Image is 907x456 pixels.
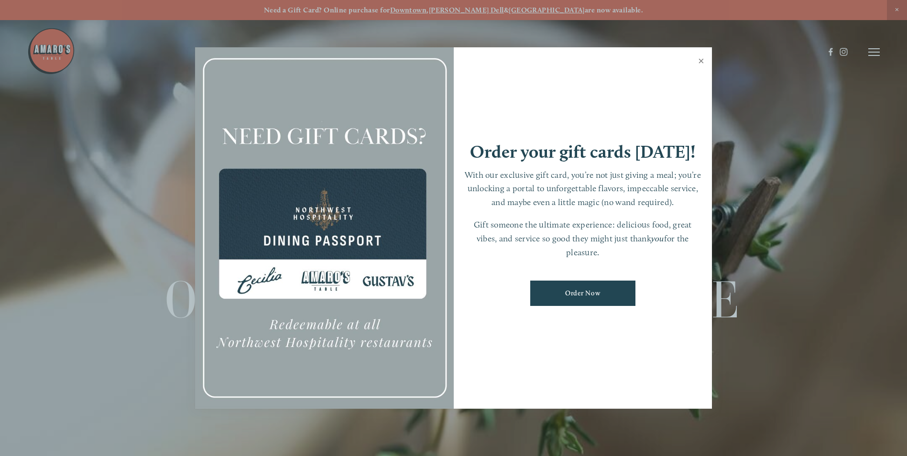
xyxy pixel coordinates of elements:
[530,281,635,306] a: Order Now
[651,233,664,243] em: you
[692,49,710,76] a: Close
[463,218,703,259] p: Gift someone the ultimate experience: delicious food, great vibes, and service so good they might...
[470,143,696,161] h1: Order your gift cards [DATE]!
[463,168,703,209] p: With our exclusive gift card, you’re not just giving a meal; you’re unlocking a portal to unforge...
